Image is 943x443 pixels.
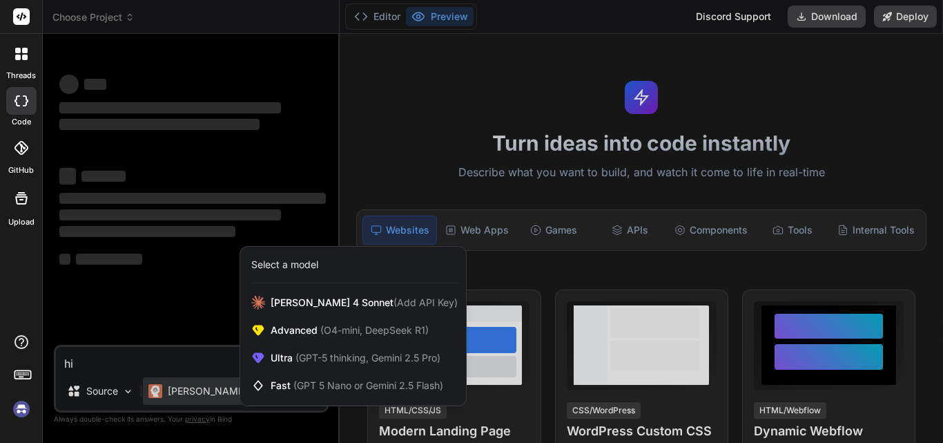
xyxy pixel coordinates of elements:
img: signin [10,397,33,421]
span: Ultra [271,351,440,365]
span: [PERSON_NAME] 4 Sonnet [271,296,458,310]
span: (O4-mini, DeepSeek R1) [318,324,429,336]
span: (GPT 5 Nano or Gemini 2.5 Flash) [293,379,443,391]
span: Fast [271,379,443,393]
label: GitHub [8,164,34,176]
label: Upload [8,216,35,228]
span: Advanced [271,323,429,337]
div: Select a model [251,258,318,272]
span: (Add API Key) [393,296,458,308]
label: threads [6,70,36,82]
span: (GPT-5 thinking, Gemini 2.5 Pro) [293,352,440,364]
label: code [12,116,31,128]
